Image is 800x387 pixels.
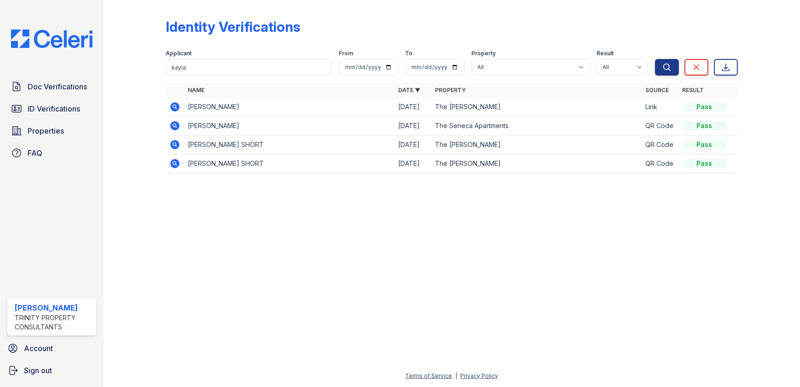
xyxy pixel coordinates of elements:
[683,121,727,130] div: Pass
[24,365,52,376] span: Sign out
[7,77,96,96] a: Doc Verifications
[166,59,331,76] input: Search by name or phone number
[28,125,64,136] span: Properties
[184,135,394,154] td: [PERSON_NAME] SHORT
[339,50,354,57] label: From
[7,122,96,140] a: Properties
[184,117,394,135] td: [PERSON_NAME]
[15,313,93,332] div: Trinity Property Consultants
[394,117,431,135] td: [DATE]
[394,154,431,173] td: [DATE]
[15,302,93,313] div: [PERSON_NAME]
[455,372,457,379] div: |
[166,50,191,57] label: Applicant
[188,87,204,94] a: Name
[646,87,669,94] a: Source
[431,117,642,135] td: The Seneca Apartments
[683,159,727,168] div: Pass
[166,18,300,35] div: Identity Verifications
[431,135,642,154] td: The [PERSON_NAME]
[184,98,394,117] td: [PERSON_NAME]
[405,372,452,379] a: Terms of Service
[431,98,642,117] td: The [PERSON_NAME]
[394,135,431,154] td: [DATE]
[28,103,80,114] span: ID Verifications
[460,372,498,379] a: Privacy Policy
[683,102,727,111] div: Pass
[24,343,53,354] span: Account
[642,154,679,173] td: QR Code
[28,147,42,158] span: FAQ
[7,100,96,118] a: ID Verifications
[431,154,642,173] td: The [PERSON_NAME]
[472,50,496,57] label: Property
[683,140,727,149] div: Pass
[435,87,466,94] a: Property
[4,29,100,48] img: CE_Logo_Blue-a8612792a0a2168367f1c8372b55b34899dd931a85d93a1a3d3e32e68fde9ad4.png
[597,50,614,57] label: Result
[642,98,679,117] td: Link
[4,361,100,380] a: Sign out
[394,98,431,117] td: [DATE]
[28,81,87,92] span: Doc Verifications
[406,50,413,57] label: To
[642,117,679,135] td: QR Code
[4,339,100,358] a: Account
[7,144,96,162] a: FAQ
[398,87,420,94] a: Date ▼
[184,154,394,173] td: [PERSON_NAME] SHORT
[683,87,704,94] a: Result
[642,135,679,154] td: QR Code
